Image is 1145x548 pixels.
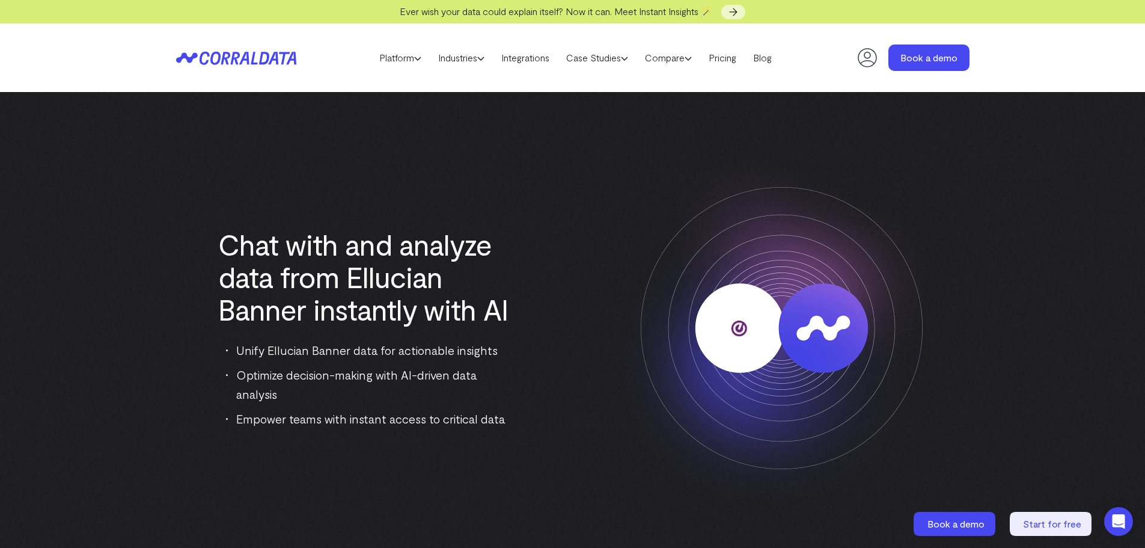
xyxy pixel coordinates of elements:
a: Case Studies [558,49,637,67]
li: Optimize decision-making with AI-driven data analysis [226,365,510,404]
a: Start for free [1010,512,1094,536]
a: Book a demo [888,45,969,71]
a: Pricing [700,49,745,67]
li: Empower teams with instant access to critical data [226,409,510,428]
a: Platform [371,49,430,67]
a: Book a demo [914,512,998,536]
li: Unify Ellucian Banner data for actionable insights [226,340,510,360]
div: Open Intercom Messenger [1104,507,1133,536]
a: Blog [745,49,780,67]
a: Integrations [493,49,558,67]
span: Ever wish your data could explain itself? Now it can. Meet Instant Insights 🪄 [400,5,713,17]
span: Start for free [1023,518,1081,529]
h1: Chat with and analyze data from Ellucian Banner instantly with AI [218,228,510,325]
a: Industries [430,49,493,67]
a: Compare [637,49,700,67]
span: Book a demo [927,518,985,529]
